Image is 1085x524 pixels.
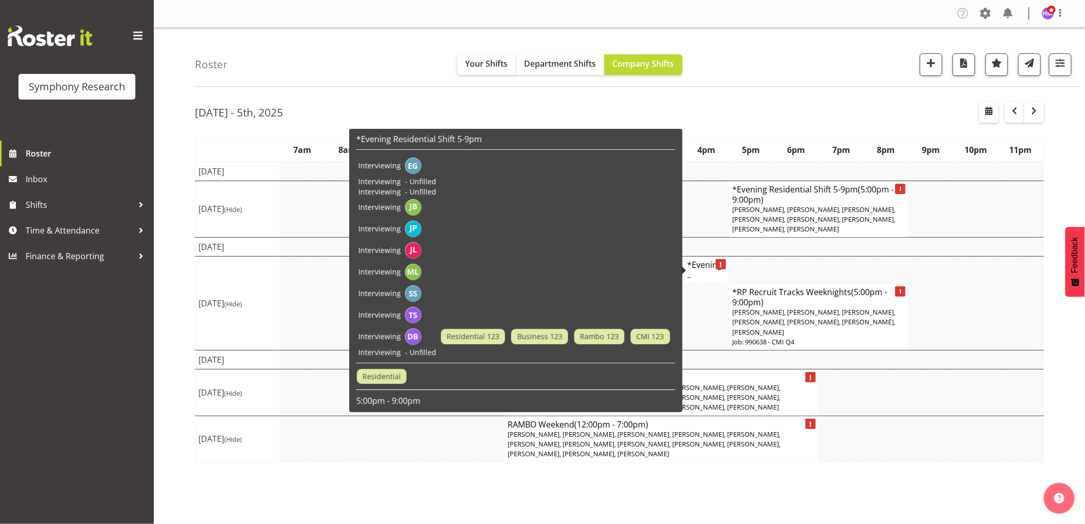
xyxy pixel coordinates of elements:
button: Your Shifts [457,54,516,75]
span: Roster [26,146,149,161]
td: Interviewing [356,261,403,283]
img: melissa-lategan11925.jpg [405,264,421,280]
img: help-xxl-2.png [1054,493,1064,503]
img: shane-shaw-williams1936.jpg [405,285,421,302]
span: Residential 123 [447,331,499,342]
th: 6pm [774,138,819,162]
th: 8am [325,138,370,162]
img: jonathan-braddock11609.jpg [405,199,421,216]
span: (12:00pm - 7:00pm) [574,419,648,430]
button: Feedback - Show survey [1066,227,1085,297]
span: Rambo 123 [580,331,619,342]
td: Interviewing [356,326,403,347]
img: jared-lunn11889.jpg [405,242,421,259]
th: 5pm [729,138,774,162]
td: Interviewing [356,187,403,197]
h4: RAMBO Weekend [508,419,815,430]
td: Interviewing [356,197,403,218]
img: hitesh-makan1261.jpg [1042,7,1054,20]
td: [DATE] [195,162,280,181]
img: dawn-belshaw1857.jpg [405,328,421,345]
img: Rosterit website logo [8,26,92,46]
p: Job: 990638 - CMI Q4 [732,337,905,347]
td: Interviewing [356,347,403,358]
td: [DATE] [195,181,280,238]
h4: *RP Recruit Tracks Weeknights [732,287,905,307]
td: Interviewing [356,283,403,304]
th: 7pm [819,138,864,162]
span: Feedback [1071,237,1080,273]
span: (5:00pm - 9:00pm) [732,184,894,205]
button: Download a PDF of the roster according to the set date range. [953,53,975,76]
th: 10pm [953,138,998,162]
span: Residential [363,371,401,382]
button: Company Shifts [605,54,682,75]
td: Interviewing [356,155,403,177]
span: Shifts [26,197,133,212]
th: 7am [280,138,325,162]
img: evelyn-gray1866.jpg [405,158,421,174]
button: Department Shifts [516,54,605,75]
span: [PERSON_NAME], [PERSON_NAME], [PERSON_NAME], [PERSON_NAME], [PERSON_NAME], [PERSON_NAME], [PERSON... [732,307,895,336]
td: [DATE] [195,257,280,351]
span: (Hide) [224,389,242,398]
th: 11pm [998,138,1044,162]
th: 9pm [909,138,954,162]
h4: *Evening Residential Shift 5-9pm [732,184,905,205]
span: - Unfilled [405,187,436,197]
span: Inbox [26,171,149,187]
button: Highlight an important date within the roster. [986,53,1008,76]
span: Your Shifts [466,58,508,69]
span: Company Shifts [613,58,674,69]
img: jake-pringle11873.jpg [405,221,421,237]
td: Interviewing [356,304,403,326]
span: [PERSON_NAME], [PERSON_NAME], [PERSON_NAME], [PERSON_NAME], [PERSON_NAME], [PERSON_NAME], [PERSON... [732,205,895,234]
span: Business 123 [517,331,562,342]
td: Interviewing [356,177,403,187]
button: Send a list of all shifts for the selected filtered period to all rostered employees. [1018,53,1041,76]
span: (5:00pm - 9:00pm) [732,286,887,308]
span: Time & Attendance [26,223,133,238]
td: [DATE] [195,350,280,369]
span: (Hide) [224,205,242,214]
td: [DATE] [195,416,280,462]
div: Symphony Research [29,79,125,94]
h4: *Evening... [688,260,726,280]
h4: Roster [195,59,228,70]
span: - Unfilled [405,347,436,357]
button: Select a specific date within the roster. [979,102,999,123]
span: - Unfilled [405,177,436,186]
h2: [DATE] - 5th, 2025 [195,106,283,119]
span: [PERSON_NAME], [PERSON_NAME], [PERSON_NAME], [PERSON_NAME], [PERSON_NAME], [PERSON_NAME], [PERSON... [508,430,780,458]
span: Finance & Reporting [26,248,133,264]
h6: *Evening Residential Shift 5-9pm [356,134,675,144]
span: (Hide) [224,299,242,308]
button: Add a new shift [920,53,942,76]
button: Filter Shifts [1049,53,1072,76]
td: Interviewing [356,240,403,261]
p: 5:00pm - 9:00pm [356,395,675,406]
img: titi-strickland1975.jpg [405,307,421,323]
td: [DATE] [195,369,280,416]
td: [DATE] [195,238,280,257]
span: CMI 123 [636,331,664,342]
th: 4pm [684,138,729,162]
td: Interviewing [356,218,403,240]
th: 8pm [863,138,909,162]
span: Department Shifts [525,58,596,69]
span: (Hide) [224,435,242,444]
